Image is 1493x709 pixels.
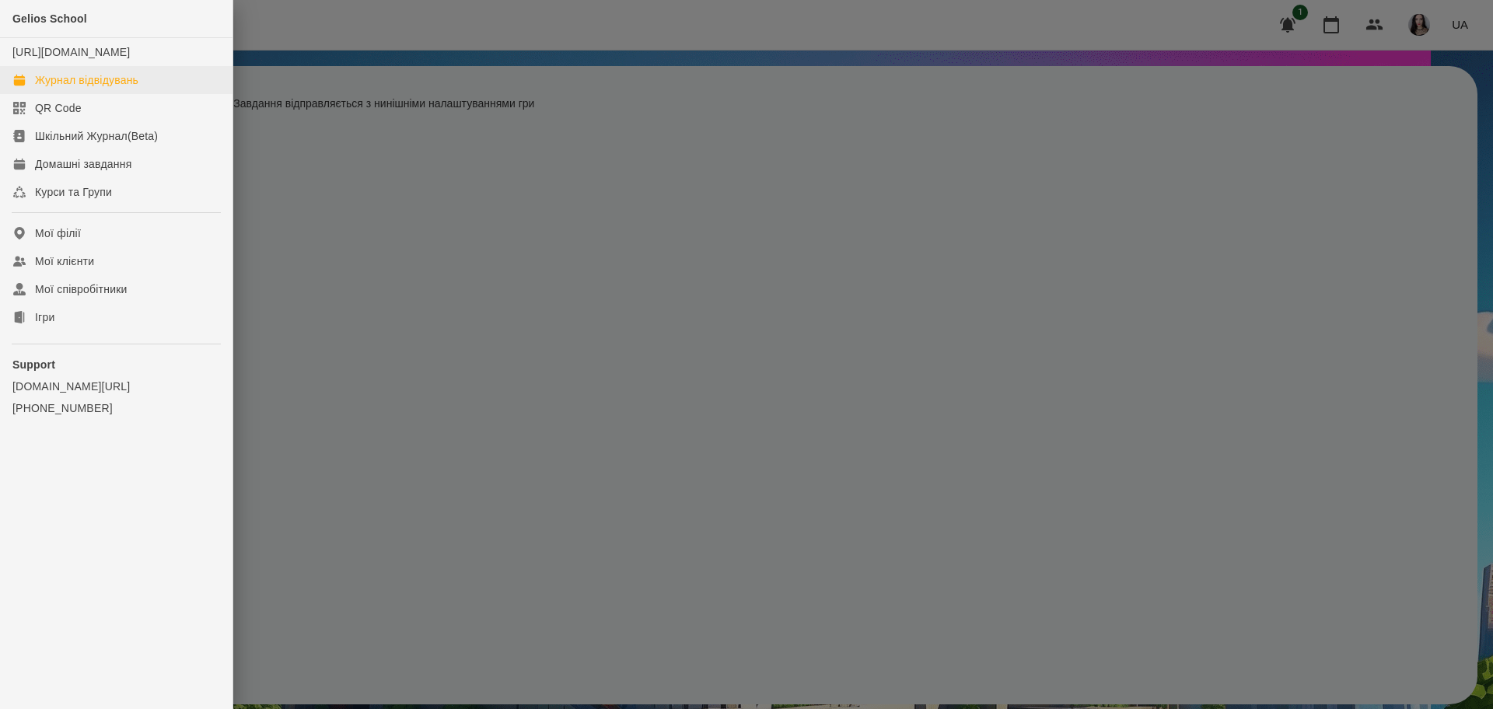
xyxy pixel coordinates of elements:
[35,184,112,200] div: Курси та Групи
[12,379,220,394] a: [DOMAIN_NAME][URL]
[12,400,220,416] a: [PHONE_NUMBER]
[35,72,138,88] div: Журнал відвідувань
[35,309,54,325] div: Ігри
[35,281,128,297] div: Мої співробітники
[35,128,158,144] div: Шкільний Журнал(Beta)
[35,100,82,116] div: QR Code
[12,357,220,372] p: Support
[35,156,131,172] div: Домашні завдання
[12,12,87,25] span: Gelios School
[12,46,130,58] a: [URL][DOMAIN_NAME]
[35,225,81,241] div: Мої філії
[35,253,94,269] div: Мої клієнти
